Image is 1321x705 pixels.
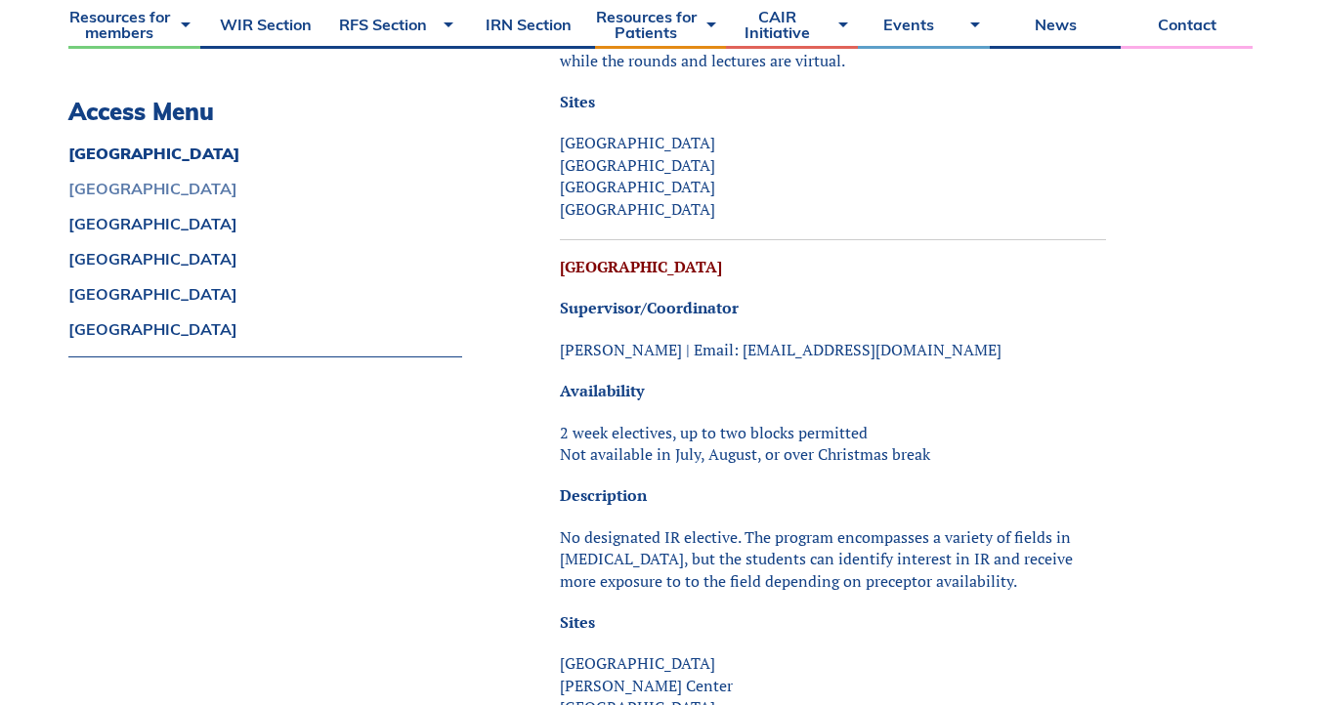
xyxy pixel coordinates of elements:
[560,526,1106,592] p: No designated IR elective. The program encompasses a variety of fields in [MEDICAL_DATA], but the...
[560,339,1106,360] p: [PERSON_NAME] | Email: [EMAIL_ADDRESS][DOMAIN_NAME]
[68,181,462,196] a: [GEOGRAPHIC_DATA]
[560,611,595,633] strong: Sites
[560,256,722,277] a: [GEOGRAPHIC_DATA]
[560,484,647,506] strong: Description
[560,297,739,318] strong: Supervisor/Coordinator
[68,251,462,267] a: [GEOGRAPHIC_DATA]
[68,216,462,231] a: [GEOGRAPHIC_DATA]
[68,286,462,302] a: [GEOGRAPHIC_DATA]
[68,98,462,126] h3: Access Menu
[560,422,1106,466] p: 2 week electives, up to two blocks permitted Not available in July, August, or over Christmas break
[68,321,462,337] a: [GEOGRAPHIC_DATA]
[560,132,1106,220] p: [GEOGRAPHIC_DATA] [GEOGRAPHIC_DATA] [GEOGRAPHIC_DATA] [GEOGRAPHIC_DATA]
[68,145,462,161] a: [GEOGRAPHIC_DATA]
[560,91,595,112] strong: Sites
[560,380,644,401] strong: Availability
